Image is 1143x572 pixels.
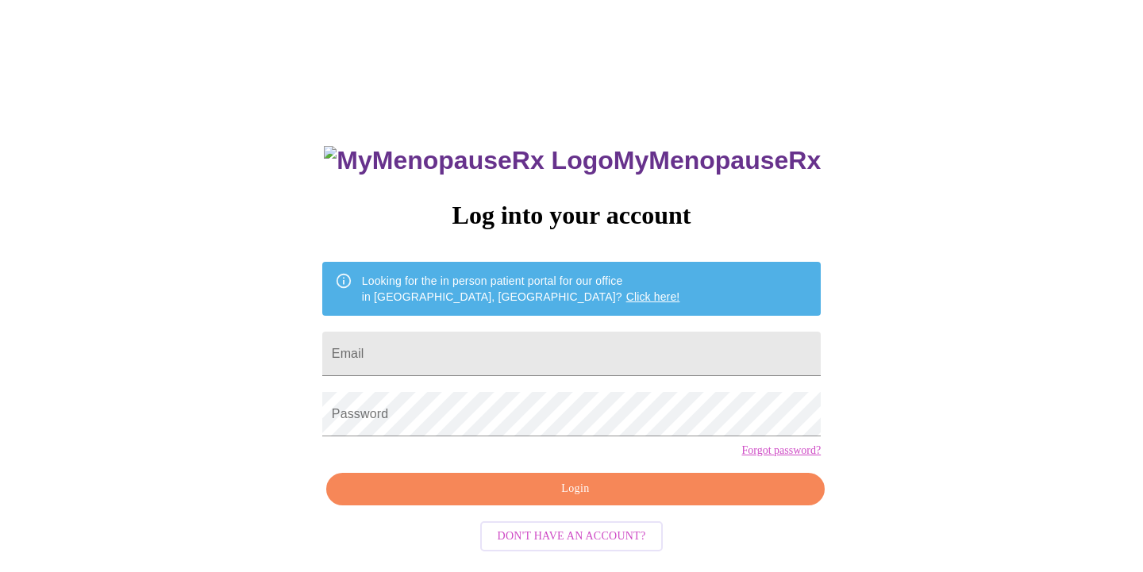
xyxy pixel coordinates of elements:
div: Looking for the in person patient portal for our office in [GEOGRAPHIC_DATA], [GEOGRAPHIC_DATA]? [362,267,680,311]
a: Don't have an account? [476,528,668,542]
span: Login [344,479,806,499]
h3: Log into your account [322,201,821,230]
img: MyMenopauseRx Logo [324,146,613,175]
h3: MyMenopauseRx [324,146,821,175]
a: Click here! [626,290,680,303]
button: Login [326,473,825,505]
span: Don't have an account? [498,527,646,547]
a: Forgot password? [741,444,821,457]
button: Don't have an account? [480,521,664,552]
